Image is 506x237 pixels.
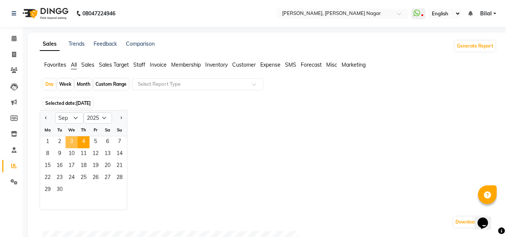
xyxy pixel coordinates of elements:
[90,136,101,148] div: Friday, September 5, 2025
[94,79,128,89] div: Custom Range
[54,148,66,160] div: Tuesday, September 9, 2025
[42,148,54,160] span: 8
[54,136,66,148] div: Tuesday, September 2, 2025
[118,112,124,124] button: Next month
[90,148,101,160] div: Friday, September 12, 2025
[69,40,85,47] a: Trends
[78,148,90,160] div: Thursday, September 11, 2025
[66,172,78,184] span: 24
[57,79,73,89] div: Week
[82,3,115,24] b: 08047224946
[232,61,256,68] span: Customer
[54,136,66,148] span: 2
[326,61,337,68] span: Misc
[90,160,101,172] div: Friday, September 19, 2025
[285,61,296,68] span: SMS
[66,148,78,160] div: Wednesday, September 10, 2025
[113,148,125,160] div: Sunday, September 14, 2025
[475,207,499,230] iframe: chat widget
[342,61,366,68] span: Marketing
[43,79,56,89] div: Day
[78,124,90,136] div: Th
[54,160,66,172] div: Tuesday, September 16, 2025
[76,100,91,106] span: [DATE]
[78,136,90,148] div: Thursday, September 4, 2025
[40,37,60,51] a: Sales
[113,136,125,148] span: 7
[78,160,90,172] span: 18
[99,61,129,68] span: Sales Target
[42,136,54,148] span: 1
[81,61,94,68] span: Sales
[43,112,49,124] button: Previous month
[66,160,78,172] div: Wednesday, September 17, 2025
[101,160,113,172] div: Saturday, September 20, 2025
[42,160,54,172] div: Monday, September 15, 2025
[113,160,125,172] span: 21
[455,41,495,51] button: Generate Report
[19,3,70,24] img: logo
[78,172,90,184] div: Thursday, September 25, 2025
[42,136,54,148] div: Monday, September 1, 2025
[205,61,228,68] span: Inventory
[42,124,54,136] div: Mo
[75,79,92,89] div: Month
[54,172,66,184] span: 23
[113,172,125,184] div: Sunday, September 28, 2025
[54,184,66,196] div: Tuesday, September 30, 2025
[113,124,125,136] div: Su
[54,172,66,184] div: Tuesday, September 23, 2025
[66,148,78,160] span: 10
[43,98,93,108] span: Selected date:
[113,136,125,148] div: Sunday, September 7, 2025
[101,124,113,136] div: Sa
[101,136,113,148] div: Saturday, September 6, 2025
[90,172,101,184] div: Friday, September 26, 2025
[66,160,78,172] span: 17
[90,148,101,160] span: 12
[54,148,66,160] span: 9
[54,160,66,172] span: 16
[78,136,90,148] span: 4
[55,112,84,124] select: Select month
[171,61,201,68] span: Membership
[42,172,54,184] div: Monday, September 22, 2025
[78,148,90,160] span: 11
[66,136,78,148] div: Wednesday, September 3, 2025
[260,61,281,68] span: Expense
[101,148,113,160] div: Saturday, September 13, 2025
[42,184,54,196] div: Monday, September 29, 2025
[101,160,113,172] span: 20
[126,40,155,47] a: Comparison
[94,40,117,47] a: Feedback
[42,148,54,160] div: Monday, September 8, 2025
[66,136,78,148] span: 3
[480,10,492,18] span: Bilal
[66,124,78,136] div: We
[113,172,125,184] span: 28
[101,172,113,184] span: 27
[90,124,101,136] div: Fr
[42,160,54,172] span: 15
[78,172,90,184] span: 25
[90,172,101,184] span: 26
[150,61,167,68] span: Invoice
[90,136,101,148] span: 5
[78,160,90,172] div: Thursday, September 18, 2025
[113,160,125,172] div: Sunday, September 21, 2025
[71,61,77,68] span: All
[133,61,145,68] span: Staff
[44,61,66,68] span: Favorites
[54,184,66,196] span: 30
[101,136,113,148] span: 6
[42,172,54,184] span: 22
[90,160,101,172] span: 19
[42,184,54,196] span: 29
[101,148,113,160] span: 13
[54,124,66,136] div: Tu
[101,172,113,184] div: Saturday, September 27, 2025
[66,172,78,184] div: Wednesday, September 24, 2025
[301,61,322,68] span: Forecast
[454,217,489,227] button: Download PDF
[113,148,125,160] span: 14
